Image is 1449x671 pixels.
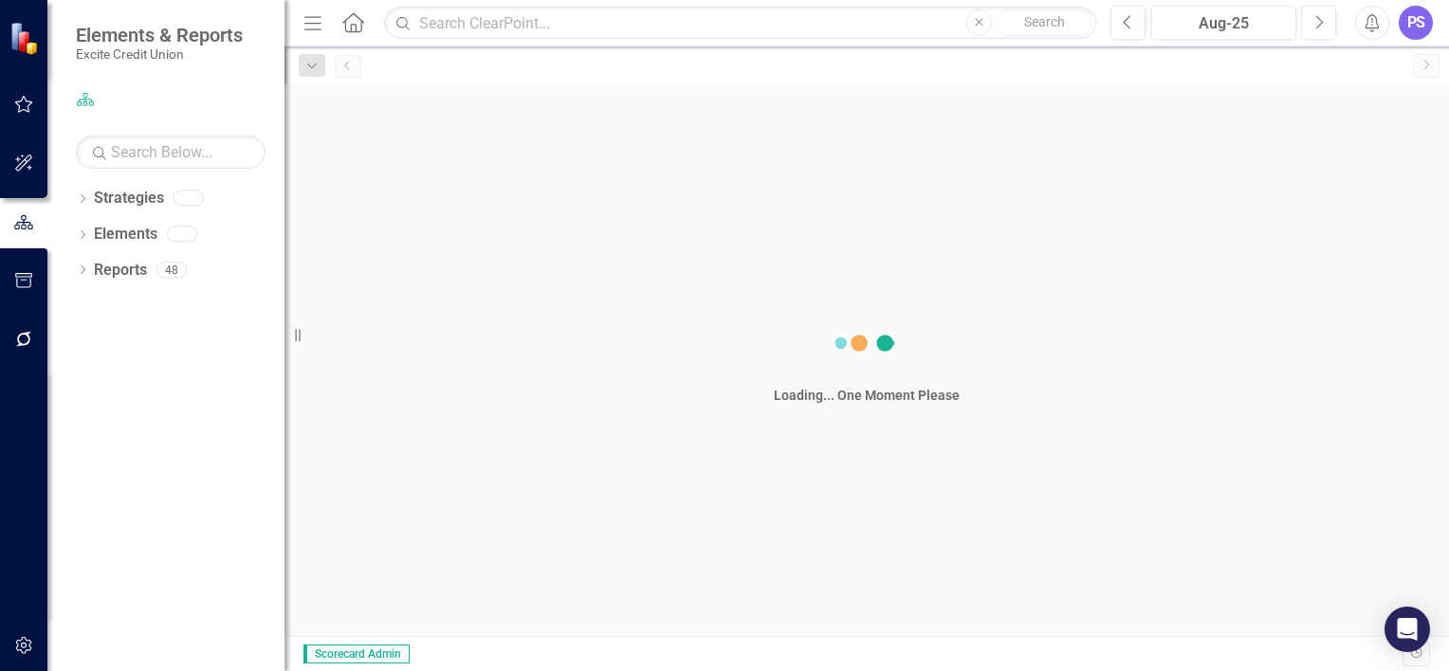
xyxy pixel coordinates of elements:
span: Search [1024,14,1065,29]
button: Search [997,9,1091,36]
button: Aug-25 [1151,6,1296,40]
a: Strategies [94,188,164,209]
button: PS [1399,6,1433,40]
div: Loading... One Moment Please [774,386,960,405]
div: Open Intercom Messenger [1385,607,1430,652]
span: Elements & Reports [76,24,243,46]
a: Reports [94,260,147,281]
input: Search ClearPoint... [384,7,1096,40]
span: Scorecard Admin [303,644,410,663]
input: Search Below... [76,136,266,169]
img: ClearPoint Strategy [9,22,43,55]
a: Elements [94,224,157,245]
small: Excite Credit Union [76,46,243,62]
div: Aug-25 [1158,12,1290,35]
div: 48 [156,262,187,278]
